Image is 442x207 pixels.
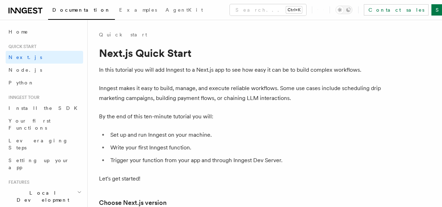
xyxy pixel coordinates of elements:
[286,6,302,13] kbd: Ctrl+K
[230,4,306,16] button: Search...Ctrl+K
[6,114,83,134] a: Your first Functions
[364,4,429,16] a: Contact sales
[6,64,83,76] a: Node.js
[8,28,28,35] span: Home
[336,6,353,14] button: Toggle dark mode
[48,2,115,20] a: Documentation
[8,54,42,60] span: Next.js
[8,105,82,111] span: Install the SDK
[8,158,69,170] span: Setting up your app
[6,102,83,114] a: Install the SDK
[8,67,42,73] span: Node.js
[6,51,83,64] a: Next.js
[8,138,68,150] span: Leveraging Steps
[161,2,207,19] a: AgentKit
[99,65,382,75] p: In this tutorial you will add Inngest to a Next.js app to see how easy it can be to build complex...
[8,118,51,131] span: Your first Functions
[6,25,83,38] a: Home
[52,7,111,13] span: Documentation
[108,143,382,153] li: Write your first Inngest function.
[165,7,203,13] span: AgentKit
[99,47,382,59] h1: Next.js Quick Start
[108,130,382,140] li: Set up and run Inngest on your machine.
[119,7,157,13] span: Examples
[8,80,34,85] span: Python
[99,112,382,122] p: By the end of this ten-minute tutorial you will:
[6,95,40,100] span: Inngest tour
[99,174,382,184] p: Let's get started!
[6,154,83,174] a: Setting up your app
[6,44,36,49] span: Quick start
[115,2,161,19] a: Examples
[108,155,382,165] li: Trigger your function from your app and through Inngest Dev Server.
[6,134,83,154] a: Leveraging Steps
[6,76,83,89] a: Python
[6,179,29,185] span: Features
[6,187,83,206] button: Local Development
[99,31,147,38] a: Quick start
[99,83,382,103] p: Inngest makes it easy to build, manage, and execute reliable workflows. Some use cases include sc...
[6,189,77,203] span: Local Development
